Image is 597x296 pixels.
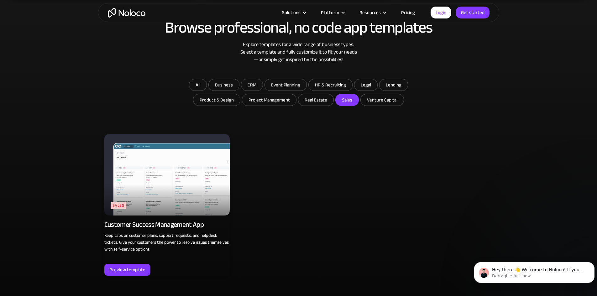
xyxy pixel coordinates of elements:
[104,19,493,36] h2: Browse professional, no code app templates
[321,8,339,17] div: Platform
[282,8,301,17] div: Solutions
[108,8,145,18] a: home
[313,8,352,17] div: Platform
[274,8,313,17] div: Solutions
[111,202,126,209] div: Sales
[352,8,393,17] div: Resources
[109,266,145,274] div: Preview template
[104,220,204,229] div: Customer Success Management App
[393,8,423,17] a: Pricing
[472,249,597,293] iframe: Intercom notifications message
[431,7,451,18] a: Login
[104,41,493,63] div: Explore templates for a wide range of business types. Select a template and fully customize it to...
[359,8,381,17] div: Resources
[104,134,230,276] a: SalesCustomer Success Management AppKeep tabs on customer plans, support requests, and helpdesk t...
[173,79,424,107] form: Email Form
[456,7,490,18] a: Get started
[189,79,207,91] a: All
[104,232,230,253] p: Keep tabs on customer plans, support requests, and helpdesk tickets. Give your customers the powe...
